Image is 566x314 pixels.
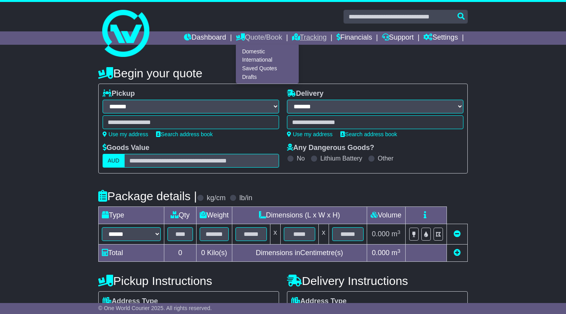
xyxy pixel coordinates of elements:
[367,207,405,224] td: Volume
[372,230,390,238] span: 0.000
[103,131,148,137] a: Use my address
[103,297,158,306] label: Address Type
[397,229,401,235] sup: 3
[287,89,323,98] label: Delivery
[103,144,149,152] label: Goods Value
[336,31,372,45] a: Financials
[236,56,298,64] a: International
[382,31,414,45] a: Support
[270,224,280,245] td: x
[287,144,374,152] label: Any Dangerous Goods?
[99,207,164,224] td: Type
[103,154,125,168] label: AUD
[201,249,205,257] span: 0
[287,274,468,287] h4: Delivery Instructions
[103,89,135,98] label: Pickup
[232,245,367,262] td: Dimensions in Centimetre(s)
[236,31,282,45] a: Quote/Book
[99,245,164,262] td: Total
[292,31,327,45] a: Tracking
[291,297,347,306] label: Address Type
[236,47,298,56] a: Domestic
[197,245,232,262] td: Kilo(s)
[297,155,305,162] label: No
[164,207,197,224] td: Qty
[98,190,197,203] h4: Package details |
[287,131,333,137] a: Use my address
[423,31,458,45] a: Settings
[391,249,401,257] span: m
[236,73,298,81] a: Drafts
[232,207,367,224] td: Dimensions (L x W x H)
[98,67,468,80] h4: Begin your quote
[197,207,232,224] td: Weight
[372,249,390,257] span: 0.000
[236,45,299,84] div: Quote/Book
[184,31,226,45] a: Dashboard
[239,194,252,203] label: lb/in
[98,274,279,287] h4: Pickup Instructions
[236,64,298,73] a: Saved Quotes
[391,230,401,238] span: m
[156,131,213,137] a: Search address book
[340,131,397,137] a: Search address book
[98,305,212,311] span: © One World Courier 2025. All rights reserved.
[318,224,329,245] td: x
[164,245,197,262] td: 0
[454,230,461,238] a: Remove this item
[397,248,401,254] sup: 3
[454,249,461,257] a: Add new item
[378,155,393,162] label: Other
[320,155,362,162] label: Lithium Battery
[207,194,226,203] label: kg/cm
